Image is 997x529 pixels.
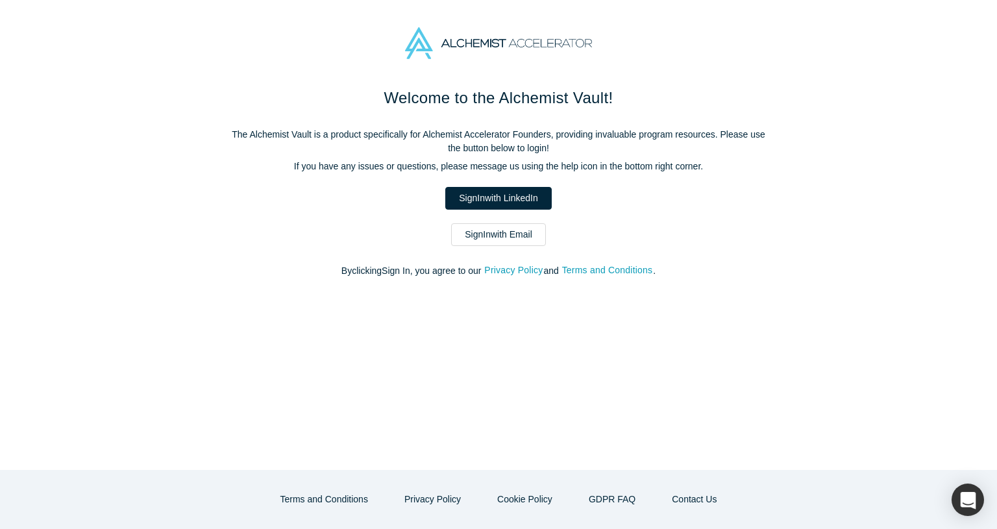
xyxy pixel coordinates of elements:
[267,488,382,511] button: Terms and Conditions
[451,223,546,246] a: SignInwith Email
[226,264,771,278] p: By clicking Sign In , you agree to our and .
[484,488,566,511] button: Cookie Policy
[561,263,654,278] button: Terms and Conditions
[226,86,771,110] h1: Welcome to the Alchemist Vault!
[445,187,551,210] a: SignInwith LinkedIn
[575,488,649,511] a: GDPR FAQ
[658,488,730,511] button: Contact Us
[226,128,771,155] p: The Alchemist Vault is a product specifically for Alchemist Accelerator Founders, providing inval...
[391,488,474,511] button: Privacy Policy
[484,263,543,278] button: Privacy Policy
[226,160,771,173] p: If you have any issues or questions, please message us using the help icon in the bottom right co...
[405,27,592,59] img: Alchemist Accelerator Logo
